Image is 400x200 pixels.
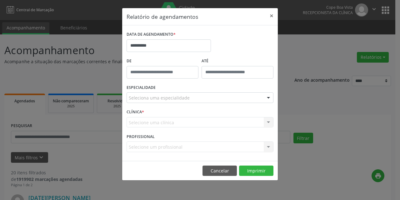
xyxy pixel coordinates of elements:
[127,13,198,21] h5: Relatório de agendamentos
[202,56,273,66] label: ATÉ
[127,56,198,66] label: De
[127,83,156,93] label: ESPECIALIDADE
[202,166,237,176] button: Cancelar
[127,30,176,39] label: DATA DE AGENDAMENTO
[127,107,144,117] label: CLÍNICA
[239,166,273,176] button: Imprimir
[129,95,190,101] span: Seleciona uma especialidade
[127,132,155,141] label: PROFISSIONAL
[265,8,278,23] button: Close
